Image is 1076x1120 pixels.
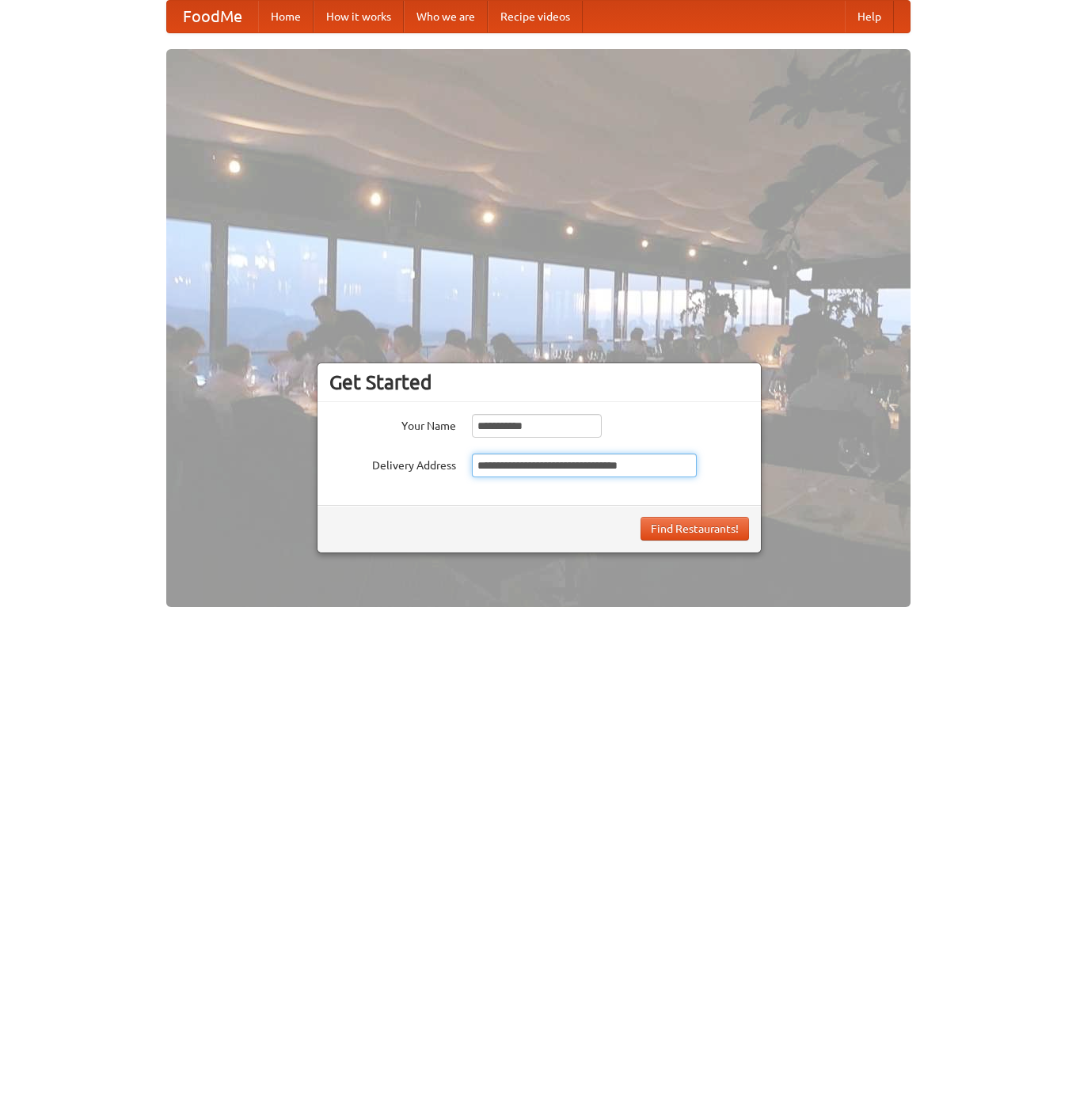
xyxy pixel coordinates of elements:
a: Help [845,1,894,32]
a: Home [258,1,314,32]
a: Recipe videos [488,1,583,32]
label: Your Name [329,414,456,434]
a: How it works [314,1,404,32]
a: Who we are [404,1,488,32]
h3: Get Started [329,370,749,394]
a: FoodMe [167,1,258,32]
button: Find Restaurants! [641,517,749,541]
label: Delivery Address [329,454,456,473]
